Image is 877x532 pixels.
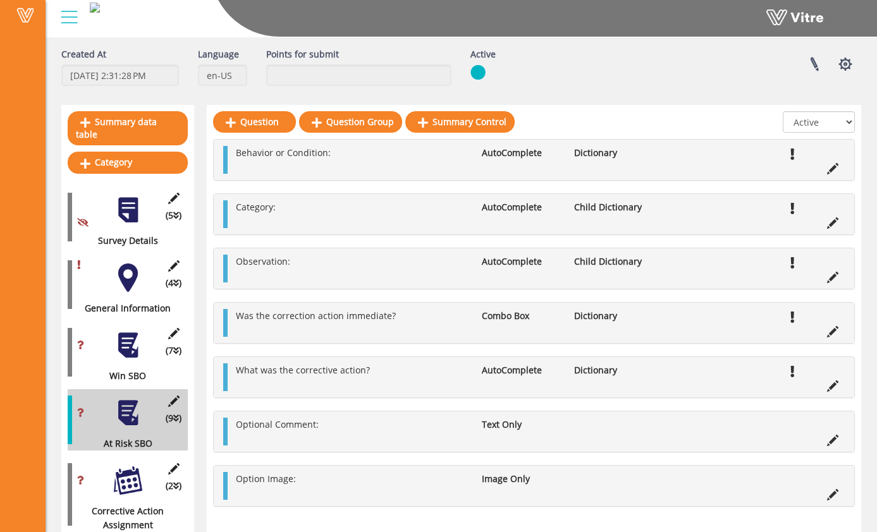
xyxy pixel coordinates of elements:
[68,504,178,532] div: Corrective Action Assignment
[405,111,515,133] a: Summary Control
[236,473,296,485] span: Option Image:
[68,369,178,383] div: Win SBO
[166,344,181,358] span: (7 )
[236,147,331,159] span: Behavior or Condition:
[68,152,188,173] a: Category
[470,47,496,61] label: Active
[166,411,181,425] span: (9 )
[68,234,178,248] div: Survey Details
[568,309,660,323] li: Dictionary
[475,472,568,486] li: Image Only
[236,201,276,213] span: Category:
[470,64,486,80] img: yes
[475,200,568,214] li: AutoComplete
[213,111,296,133] a: Question
[299,111,402,133] a: Question Group
[475,363,568,377] li: AutoComplete
[236,418,319,430] span: Optional Comment:
[236,310,396,322] span: Was the correction action immediate?
[68,111,188,145] a: Summary data table
[475,146,568,160] li: AutoComplete
[68,437,178,450] div: At Risk SBO
[266,47,339,61] label: Points for submit
[475,255,568,269] li: AutoComplete
[475,418,568,432] li: Text Only
[198,47,239,61] label: Language
[61,47,106,61] label: Created At
[236,255,290,267] span: Observation:
[166,209,181,222] span: (5 )
[568,200,660,214] li: Child Dictionary
[236,364,370,376] span: What was the corrective action?
[68,301,178,315] div: General Information
[568,146,660,160] li: Dictionary
[475,309,568,323] li: Combo Box
[166,276,181,290] span: (4 )
[568,255,660,269] li: Child Dictionary
[568,363,660,377] li: Dictionary
[166,479,181,493] span: (2 )
[90,3,100,13] img: 145bab0d-ac9d-4db8-abe7-48df42b8fa0a.png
